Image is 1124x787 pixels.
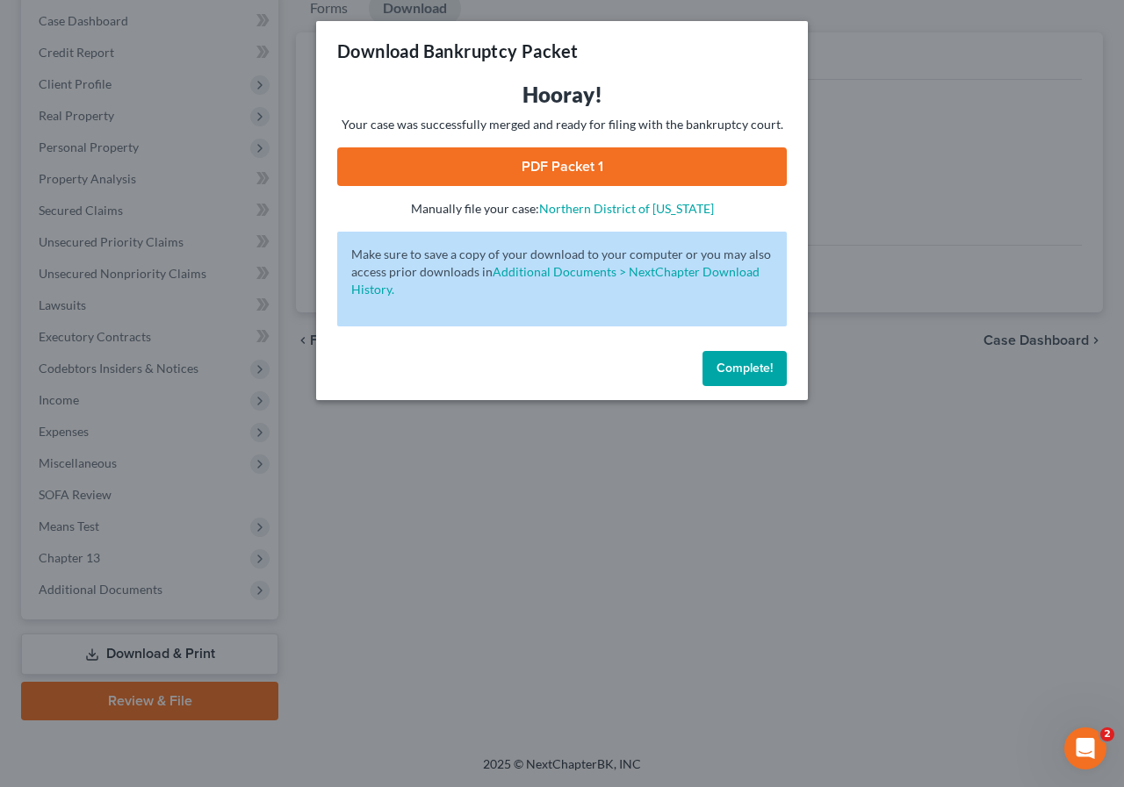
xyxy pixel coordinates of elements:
[337,116,787,133] p: Your case was successfully merged and ready for filing with the bankruptcy court.
[337,147,787,186] a: PDF Packet 1
[351,264,760,297] a: Additional Documents > NextChapter Download History.
[1100,727,1114,741] span: 2
[351,246,773,298] p: Make sure to save a copy of your download to your computer or you may also access prior downloads in
[717,361,773,376] span: Complete!
[337,81,787,109] h3: Hooray!
[539,201,714,216] a: Northern District of [US_STATE]
[702,351,787,386] button: Complete!
[1064,727,1106,769] iframe: Intercom live chat
[337,39,578,63] h3: Download Bankruptcy Packet
[337,200,787,218] p: Manually file your case:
